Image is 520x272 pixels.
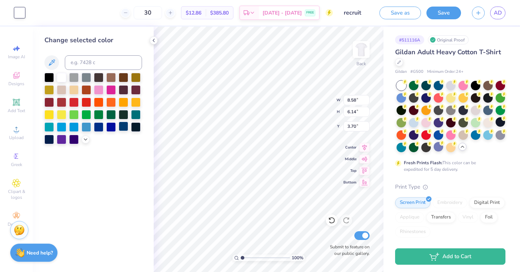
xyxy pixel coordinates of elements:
span: Add Text [8,108,25,114]
input: Untitled Design [338,5,374,20]
span: Decorate [8,221,25,227]
span: 100 % [292,255,303,261]
strong: Need help? [27,249,53,256]
span: Center [343,145,356,150]
span: $12.86 [186,9,201,17]
span: Top [343,168,356,173]
button: Save as [379,7,421,19]
span: Greek [11,162,22,167]
span: # G500 [410,69,424,75]
div: Vinyl [458,212,478,223]
input: e.g. 7428 c [65,55,142,70]
span: Image AI [8,54,25,60]
span: FREE [306,10,314,15]
input: – – [134,6,162,19]
div: Rhinestones [395,226,430,237]
div: Screen Print [395,197,430,208]
span: Upload [9,135,24,141]
span: $385.80 [210,9,229,17]
span: Clipart & logos [4,189,29,200]
span: Designs [8,81,24,87]
a: AD [490,7,505,19]
div: This color can be expedited for 5 day delivery. [404,159,493,173]
div: Transfers [426,212,456,223]
span: Middle [343,157,356,162]
div: Back [356,60,366,67]
div: Embroidery [433,197,467,208]
div: Original Proof [428,35,469,44]
div: # 511116A [395,35,424,44]
div: Change selected color [44,35,142,45]
div: Applique [395,212,424,223]
button: Save [426,7,461,19]
img: Back [354,42,369,57]
strong: Fresh Prints Flash: [404,160,442,166]
label: Submit to feature on our public gallery. [326,244,370,257]
span: Gildan Adult Heavy Cotton T-Shirt [395,48,501,56]
div: Digital Print [469,197,505,208]
div: Print Type [395,183,505,191]
span: AD [494,9,502,17]
span: Minimum Order: 24 + [427,69,464,75]
span: Bottom [343,180,356,185]
div: Foil [480,212,497,223]
span: [DATE] - [DATE] [263,9,302,17]
span: Gildan [395,69,407,75]
button: Add to Cart [395,248,505,265]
